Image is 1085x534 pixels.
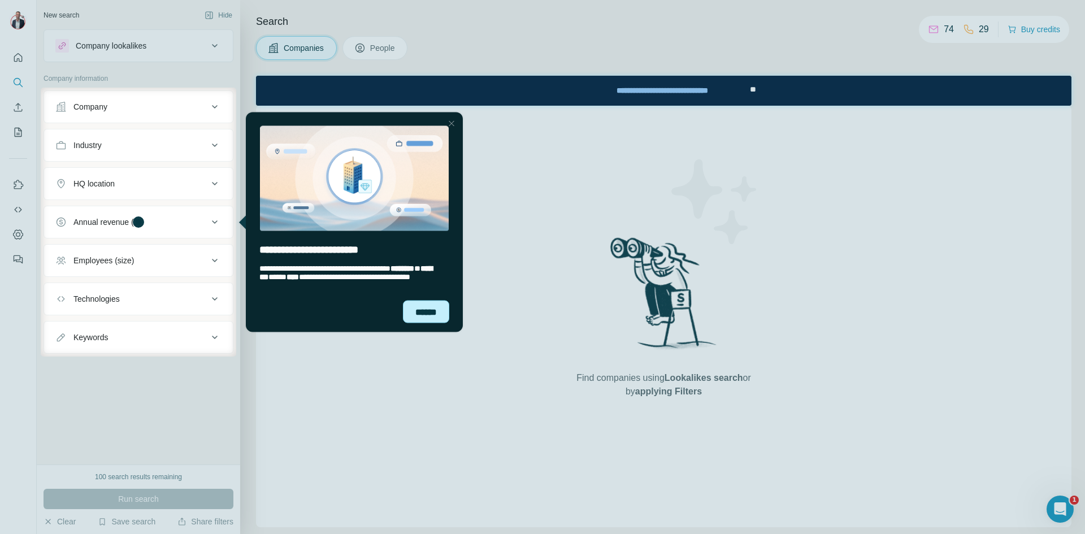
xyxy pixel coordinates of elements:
button: Annual revenue ($) [44,209,233,236]
div: Annual revenue ($) [73,216,141,228]
button: Technologies [44,285,233,312]
div: Keywords [73,332,108,343]
button: HQ location [44,170,233,197]
div: Employees (size) [73,255,134,266]
button: Employees (size) [44,247,233,274]
div: Company [73,101,107,112]
div: Industry [73,140,102,151]
button: Industry [44,132,233,159]
button: Company [44,93,233,120]
div: Watch our October Product update [329,2,484,27]
div: Technologies [73,293,120,305]
iframe: Tooltip [236,110,465,335]
button: Keywords [44,324,233,351]
div: HQ location [73,178,115,189]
